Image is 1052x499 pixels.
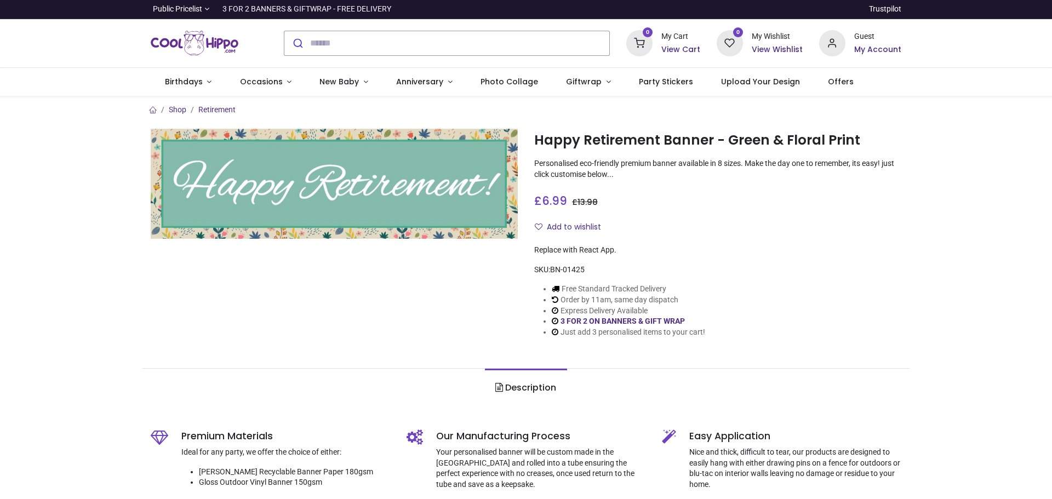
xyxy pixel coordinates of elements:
span: Birthdays [165,76,203,87]
a: View Wishlist [752,44,803,55]
div: Replace with React App. [534,245,901,256]
span: Occasions [240,76,283,87]
span: Upload Your Design [721,76,800,87]
span: Offers [828,76,854,87]
span: Party Stickers [639,76,693,87]
p: Your personalised banner will be custom made in the [GEOGRAPHIC_DATA] and rolled into a tube ensu... [436,447,646,490]
a: Anniversary [382,68,466,96]
div: SKU: [534,265,901,276]
a: Occasions [226,68,306,96]
sup: 0 [643,27,653,38]
a: Giftwrap [552,68,625,96]
a: Birthdays [151,68,226,96]
i: Add to wishlist [535,223,542,231]
a: My Account [854,44,901,55]
div: 3 FOR 2 BANNERS & GIFTWRAP - FREE DELIVERY [222,4,391,15]
h5: Premium Materials [181,429,390,443]
span: 13.98 [578,197,598,208]
img: Happy Retirement Banner - Green & Floral Print [151,129,518,239]
a: 0 [626,38,653,47]
a: Retirement [198,105,236,114]
p: Nice and thick, difficult to tear, our products are designed to easily hang with either drawing p... [689,447,901,490]
li: Order by 11am, same day dispatch [552,295,705,306]
h5: Our Manufacturing Process [436,429,646,443]
li: Free Standard Tracked Delivery [552,284,705,295]
span: New Baby [319,76,359,87]
span: BN-01425 [550,265,585,274]
span: Photo Collage [481,76,538,87]
a: View Cart [661,44,700,55]
h1: Happy Retirement Banner - Green & Floral Print [534,131,901,150]
button: Submit [284,31,310,55]
a: New Baby [306,68,382,96]
span: Public Pricelist [153,4,202,15]
button: Add to wishlistAdd to wishlist [534,218,610,237]
a: 3 FOR 2 ON BANNERS & GIFT WRAP [561,317,685,325]
a: Public Pricelist [151,4,209,15]
li: Just add 3 personalised items to your cart! [552,327,705,338]
a: Shop [169,105,186,114]
a: Description [485,369,567,407]
sup: 0 [733,27,744,38]
img: Cool Hippo [151,28,238,59]
a: 0 [717,38,743,47]
span: Anniversary [396,76,443,87]
a: Logo of Cool Hippo [151,28,238,59]
li: [PERSON_NAME] Recyclable Banner Paper 180gsm [199,467,390,478]
span: £ [534,193,567,209]
p: Ideal for any party, we offer the choice of either: [181,447,390,458]
div: My Cart [661,31,700,42]
p: Personalised eco-friendly premium banner available in 8 sizes. Make the day one to remember, its ... [534,158,901,180]
h5: Easy Application [689,429,901,443]
div: Guest [854,31,901,42]
span: £ [572,197,598,208]
span: Giftwrap [566,76,602,87]
a: Trustpilot [869,4,901,15]
li: Gloss Outdoor Vinyl Banner 150gsm [199,477,390,488]
span: 6.99 [542,193,567,209]
li: Express Delivery Available [552,306,705,317]
div: My Wishlist [752,31,803,42]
